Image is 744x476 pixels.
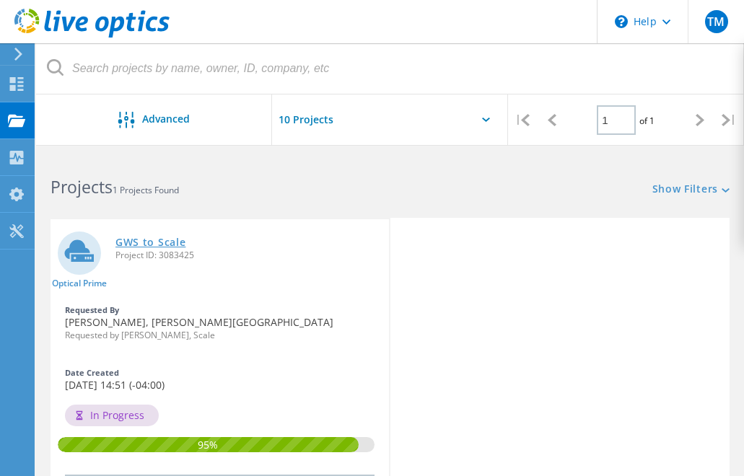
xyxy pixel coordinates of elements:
[707,16,725,27] span: TM
[65,331,375,340] span: Requested by [PERSON_NAME], Scale
[652,184,730,196] a: Show Filters
[639,115,655,127] span: of 1
[14,30,170,40] a: Live Optics Dashboard
[65,306,375,314] div: Requested By
[115,251,382,260] span: Project ID: 3083425
[615,15,628,28] svg: \n
[508,94,538,146] div: |
[58,437,359,450] span: 95%
[142,114,190,124] span: Advanced
[51,175,113,198] b: Projects
[115,237,185,247] a: GWS to Scale
[65,369,375,376] div: Date Created
[65,405,159,426] div: In Progress
[51,299,389,347] div: [PERSON_NAME], [PERSON_NAME][GEOGRAPHIC_DATA]
[52,279,107,288] span: Optical Prime
[51,361,389,397] div: [DATE] 14:51 (-04:00)
[113,184,179,196] span: 1 Projects Found
[714,94,744,146] div: |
